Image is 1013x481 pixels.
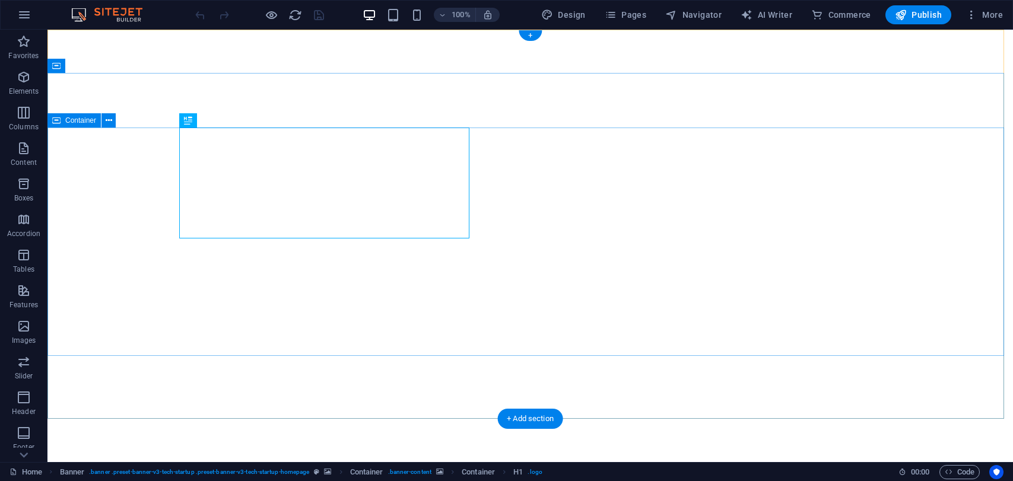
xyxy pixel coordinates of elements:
[314,469,319,475] i: This element is a customizable preset
[436,469,443,475] i: This element contains a background
[811,9,871,21] span: Commerce
[885,5,951,24] button: Publish
[600,5,651,24] button: Pages
[7,229,40,238] p: Accordion
[660,5,726,24] button: Navigator
[665,9,722,21] span: Navigator
[14,193,34,203] p: Boxes
[911,465,929,479] span: 00 00
[528,465,542,479] span: . logo
[536,5,590,24] div: Design (Ctrl+Alt+Y)
[9,465,42,479] a: Click to cancel selection. Double-click to open Pages
[388,465,431,479] span: . banner-content
[462,465,495,479] span: Click to select. Double-click to edit
[434,8,476,22] button: 100%
[945,465,974,479] span: Code
[541,9,586,21] span: Design
[60,465,85,479] span: Click to select. Double-click to edit
[11,158,37,167] p: Content
[513,465,523,479] span: Click to select. Double-click to edit
[989,465,1004,479] button: Usercentrics
[12,407,36,416] p: Header
[13,442,34,452] p: Footer
[919,467,921,476] span: :
[264,8,278,22] button: Click here to leave preview mode and continue editing
[350,465,383,479] span: Click to select. Double-click to edit
[9,300,38,310] p: Features
[60,465,542,479] nav: breadcrumb
[939,465,980,479] button: Code
[482,9,493,20] i: On resize automatically adjust zoom level to fit chosen device.
[536,5,590,24] button: Design
[15,371,33,381] p: Slider
[806,5,876,24] button: Commerce
[324,469,331,475] i: This element contains a background
[966,9,1003,21] span: More
[68,8,157,22] img: Editor Logo
[519,30,542,41] div: +
[895,9,942,21] span: Publish
[288,8,302,22] button: reload
[89,465,309,479] span: . banner .preset-banner-v3-tech-startup .preset-banner-v3-tech-startup-homepage
[898,465,930,479] h6: Session time
[741,9,792,21] span: AI Writer
[961,5,1008,24] button: More
[605,9,646,21] span: Pages
[9,122,39,132] p: Columns
[452,8,471,22] h6: 100%
[736,5,797,24] button: AI Writer
[497,409,563,429] div: + Add section
[8,51,39,60] p: Favorites
[65,117,96,124] span: Container
[9,87,39,96] p: Elements
[13,265,34,274] p: Tables
[12,336,36,345] p: Images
